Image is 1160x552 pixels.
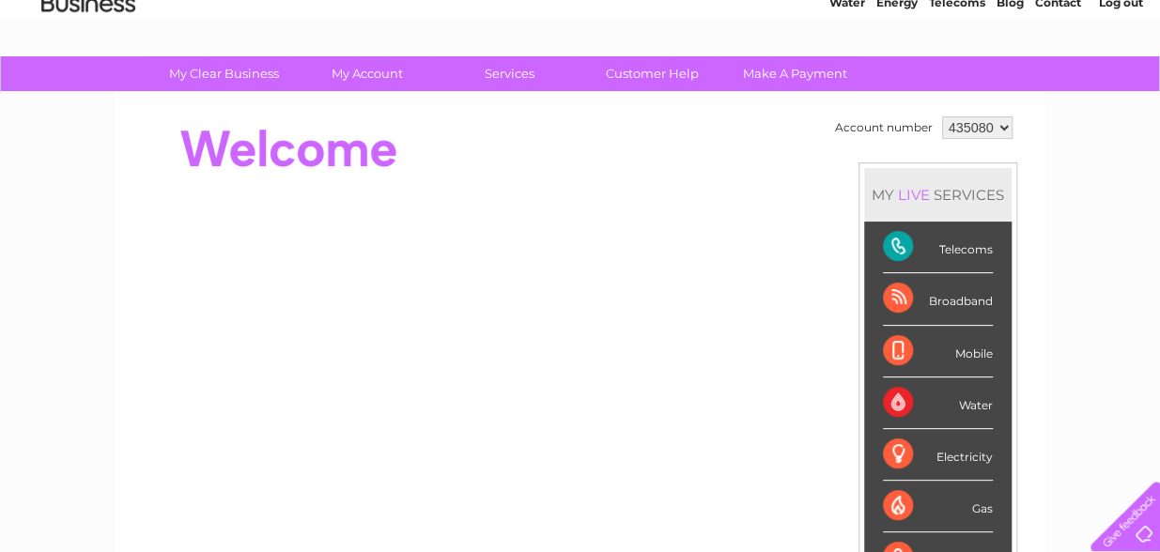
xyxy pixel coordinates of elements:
[883,429,993,481] div: Electricity
[997,80,1024,94] a: Blog
[883,222,993,273] div: Telecoms
[40,49,136,106] img: logo.png
[289,56,444,91] a: My Account
[829,80,865,94] a: Water
[137,10,1025,91] div: Clear Business is a trading name of Verastar Limited (registered in [GEOGRAPHIC_DATA] No. 3667643...
[1098,80,1142,94] a: Log out
[806,9,936,33] a: 0333 014 3131
[883,326,993,377] div: Mobile
[432,56,587,91] a: Services
[1035,80,1081,94] a: Contact
[894,186,934,204] div: LIVE
[929,80,985,94] a: Telecoms
[575,56,730,91] a: Customer Help
[883,273,993,325] div: Broadband
[883,377,993,429] div: Water
[147,56,302,91] a: My Clear Business
[883,481,993,532] div: Gas
[876,80,918,94] a: Energy
[718,56,873,91] a: Make A Payment
[864,168,1012,222] div: MY SERVICES
[830,112,937,144] td: Account number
